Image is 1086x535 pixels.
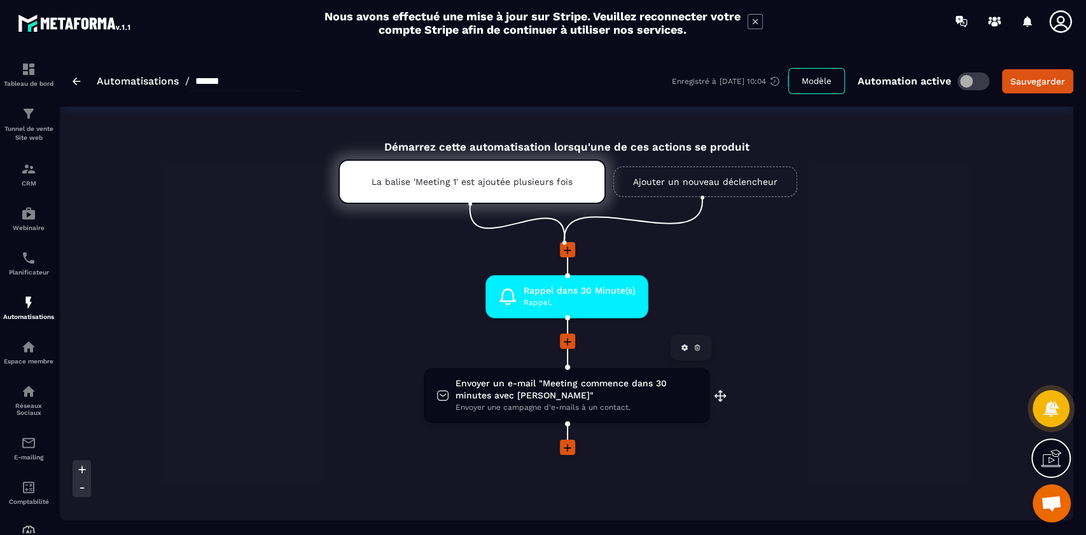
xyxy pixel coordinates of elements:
h2: Nous avons effectué une mise à jour sur Stripe. Veuillez reconnecter votre compte Stripe afin de ... [324,10,741,36]
img: scheduler [21,250,36,266]
img: arrow [73,78,81,85]
div: Sauvegarder [1010,75,1065,88]
a: automationsautomationsWebinaire [3,196,54,241]
a: schedulerschedulerPlanificateur [3,241,54,285]
a: formationformationCRM [3,152,54,196]
button: Modèle [788,68,845,94]
img: automations [21,206,36,221]
span: Rappel. [524,297,636,309]
img: automations [21,339,36,355]
div: Démarrez cette automatisation lorsqu'une de ces actions se produit [307,126,826,153]
p: [DATE] 10:04 [720,77,766,86]
p: La balise 'Meeting 1' est ajoutée plusieurs fois [372,177,573,187]
a: automationsautomationsEspace membre [3,330,54,374]
p: Tableau de bord [3,80,54,87]
span: Envoyer un e-mail "Meeting commence dans 30 minutes avec [PERSON_NAME]" [456,377,697,402]
button: Sauvegarder [1002,69,1073,93]
p: Réseaux Sociaux [3,402,54,416]
img: formation [21,161,36,177]
img: logo [18,11,132,34]
p: Tunnel de vente Site web [3,125,54,142]
a: accountantaccountantComptabilité [3,470,54,515]
span: Rappel dans 30 Minute(s) [524,285,636,297]
span: Envoyer une campagne d'e-mails à un contact. [456,402,697,414]
a: formationformationTableau de bord [3,52,54,97]
a: emailemailE-mailing [3,426,54,470]
a: social-networksocial-networkRéseaux Sociaux [3,374,54,426]
span: / [185,75,190,87]
p: Webinaire [3,224,54,231]
div: Ouvrir le chat [1033,484,1071,522]
div: Enregistré à [672,76,788,87]
p: E-mailing [3,454,54,461]
a: automationsautomationsAutomatisations [3,285,54,330]
p: Automation active [858,75,951,87]
p: Espace membre [3,358,54,365]
img: social-network [21,384,36,399]
p: Comptabilité [3,498,54,505]
p: Planificateur [3,269,54,276]
img: email [21,435,36,450]
img: formation [21,62,36,77]
img: formation [21,106,36,121]
p: Automatisations [3,313,54,320]
a: Automatisations [97,75,179,87]
img: automations [21,295,36,310]
a: Ajouter un nouveau déclencheur [613,166,797,197]
img: accountant [21,480,36,495]
p: CRM [3,180,54,187]
a: formationformationTunnel de vente Site web [3,97,54,152]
